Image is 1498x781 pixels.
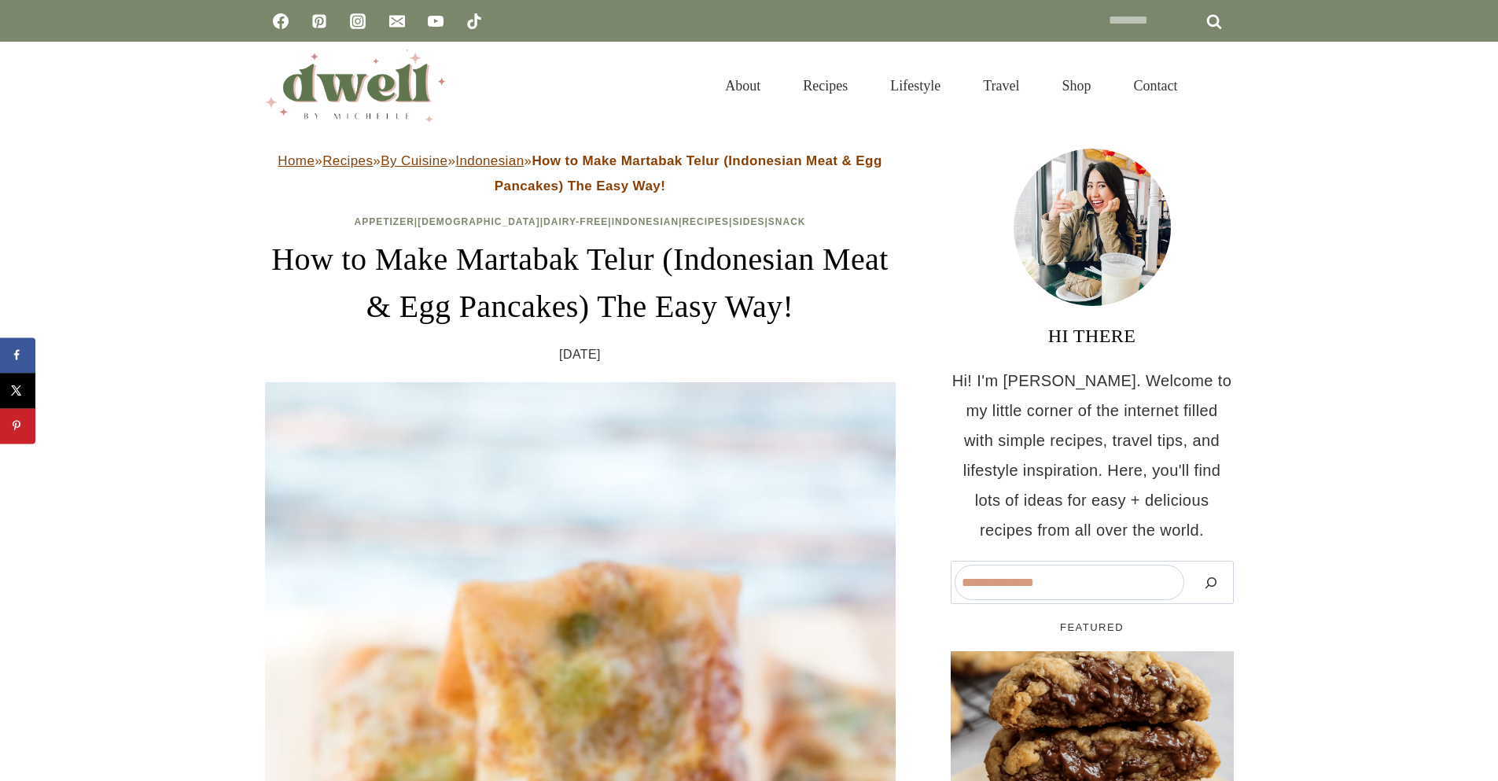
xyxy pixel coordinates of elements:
[768,216,806,227] a: Snack
[354,216,414,227] a: Appetizer
[682,216,729,227] a: Recipes
[782,58,869,113] a: Recipes
[381,6,413,37] a: Email
[732,216,764,227] a: Sides
[304,6,335,37] a: Pinterest
[869,58,962,113] a: Lifestyle
[455,153,524,168] a: Indonesian
[704,58,1198,113] nav: Primary Navigation
[322,153,373,168] a: Recipes
[1040,58,1112,113] a: Shop
[278,153,315,168] a: Home
[1113,58,1199,113] a: Contact
[962,58,1040,113] a: Travel
[951,366,1234,545] p: Hi! I'm [PERSON_NAME]. Welcome to my little corner of the internet filled with simple recipes, tr...
[612,216,679,227] a: Indonesian
[265,236,896,330] h1: How to Make Martabak Telur (Indonesian Meat & Egg Pancakes) The Easy Way!
[704,58,782,113] a: About
[381,153,447,168] a: By Cuisine
[951,620,1234,635] h5: FEATURED
[354,216,805,227] span: | | | | | |
[543,216,608,227] a: Dairy-Free
[278,153,882,193] span: » » » »
[1207,72,1234,99] button: View Search Form
[342,6,374,37] a: Instagram
[418,216,540,227] a: [DEMOGRAPHIC_DATA]
[265,50,446,122] img: DWELL by michelle
[559,343,601,367] time: [DATE]
[951,322,1234,350] h3: HI THERE
[458,6,490,37] a: TikTok
[265,6,296,37] a: Facebook
[1192,565,1230,600] button: Search
[495,153,882,193] strong: How to Make Martabak Telur (Indonesian Meat & Egg Pancakes) The Easy Way!
[420,6,451,37] a: YouTube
